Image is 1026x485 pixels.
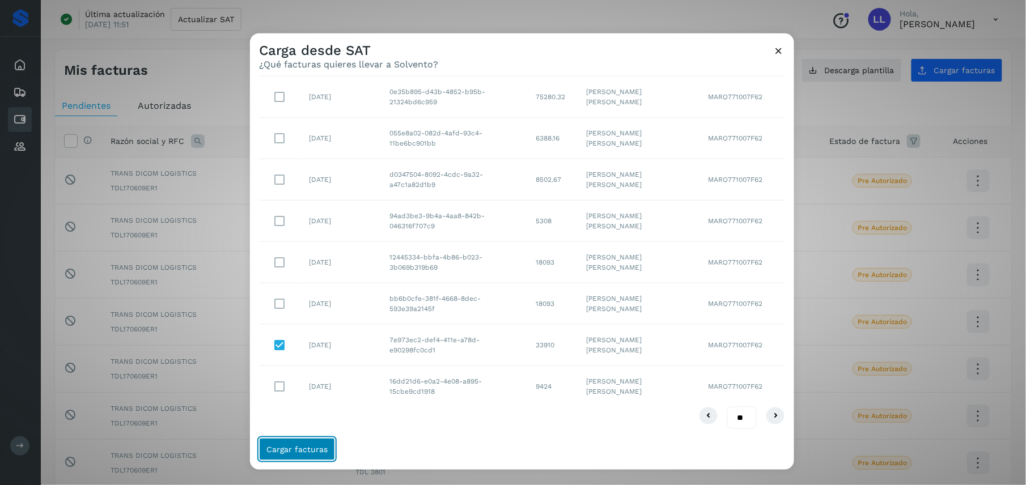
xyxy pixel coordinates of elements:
td: MARO771007F62 [699,201,785,242]
td: [PERSON_NAME] [PERSON_NAME] [577,242,699,283]
td: [DATE] [300,118,380,159]
td: [DATE] [300,325,380,366]
td: [PERSON_NAME] [PERSON_NAME] [577,159,699,201]
td: [PERSON_NAME] [PERSON_NAME] [577,76,699,118]
td: 94ad3be3-9b4a-4aa8-842b-046316f707c9 [380,201,527,242]
td: [DATE] [300,366,380,407]
td: 5308 [527,201,577,242]
td: 6388.16 [527,118,577,159]
td: d0347504-8092-4cdc-9a32-a47c1a82d1b9 [380,159,527,201]
td: 16dd21d6-e0a2-4e08-a895-15cbe9cd1918 [380,366,527,407]
td: [PERSON_NAME] [PERSON_NAME] [577,201,699,242]
td: [PERSON_NAME] [PERSON_NAME] [577,366,699,407]
td: MARO771007F62 [699,76,785,118]
td: 33910 [527,325,577,366]
td: 12445334-bbfa-4b86-b023-3b069b319b69 [380,242,527,283]
td: MARO771007F62 [699,283,785,325]
td: MARO771007F62 [699,159,785,201]
td: MARO771007F62 [699,118,785,159]
td: MARO771007F62 [699,366,785,407]
td: MARO771007F62 [699,325,785,366]
td: 75280.32 [527,76,577,118]
button: Cargar facturas [259,438,335,461]
td: 18093 [527,242,577,283]
td: 8502.67 [527,159,577,201]
td: 0e35b895-d43b-4852-b95b-21324bd6c959 [380,76,527,118]
p: ¿Qué facturas quieres llevar a Solvento? [259,59,438,70]
h3: Carga desde SAT [259,42,438,59]
td: [DATE] [300,159,380,201]
td: [PERSON_NAME] [PERSON_NAME] [577,325,699,366]
td: bb6b0cfe-381f-4668-8dec-593e39a2145f [380,283,527,325]
td: 18093 [527,283,577,325]
td: [DATE] [300,201,380,242]
td: [PERSON_NAME] [PERSON_NAME] [577,118,699,159]
td: [PERSON_NAME] [PERSON_NAME] [577,283,699,325]
td: MARO771007F62 [699,242,785,283]
td: [DATE] [300,283,380,325]
span: Cargar facturas [266,445,328,453]
td: [DATE] [300,242,380,283]
td: 7e973ec2-def4-411e-a78d-e90298fc0cd1 [380,325,527,366]
td: 9424 [527,366,577,407]
td: [DATE] [300,76,380,118]
td: 055e8a02-082d-4afd-93c4-11be6bc901bb [380,118,527,159]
